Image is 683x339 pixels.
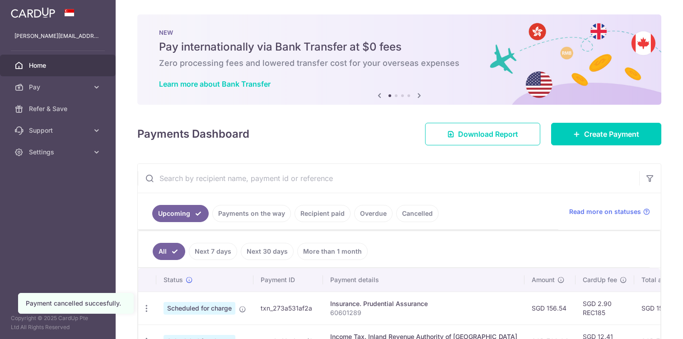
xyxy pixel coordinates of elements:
[159,79,271,88] a: Learn more about Bank Transfer
[323,268,524,292] th: Payment details
[583,275,617,284] span: CardUp fee
[425,123,540,145] a: Download Report
[164,275,183,284] span: Status
[138,164,639,193] input: Search by recipient name, payment id or reference
[152,205,209,222] a: Upcoming
[11,7,55,18] img: CardUp
[212,205,291,222] a: Payments on the way
[159,40,640,54] h5: Pay internationally via Bank Transfer at $0 fees
[29,104,89,113] span: Refer & Save
[584,129,639,139] span: Create Payment
[641,275,671,284] span: Total amt.
[29,83,89,92] span: Pay
[137,14,661,105] img: Bank transfer banner
[14,32,101,41] p: [PERSON_NAME][EMAIL_ADDRESS][DOMAIN_NAME]
[164,302,235,315] span: Scheduled for charge
[396,205,439,222] a: Cancelled
[29,61,89,70] span: Home
[575,292,634,325] td: SGD 2.90 REC185
[153,243,185,260] a: All
[137,126,249,142] h4: Payments Dashboard
[29,148,89,157] span: Settings
[253,268,323,292] th: Payment ID
[569,207,650,216] a: Read more on statuses
[297,243,368,260] a: More than 1 month
[330,299,517,308] div: Insurance. Prudential Assurance
[253,292,323,325] td: txn_273a531af2a
[354,205,393,222] a: Overdue
[295,205,351,222] a: Recipient paid
[551,123,661,145] a: Create Payment
[159,29,640,36] p: NEW
[159,58,640,69] h6: Zero processing fees and lowered transfer cost for your overseas expenses
[524,292,575,325] td: SGD 156.54
[532,275,555,284] span: Amount
[189,243,237,260] a: Next 7 days
[29,126,89,135] span: Support
[569,207,641,216] span: Read more on statuses
[241,243,294,260] a: Next 30 days
[26,299,126,308] div: Payment cancelled succesfully.
[458,129,518,139] span: Download Report
[330,308,517,317] p: 60601289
